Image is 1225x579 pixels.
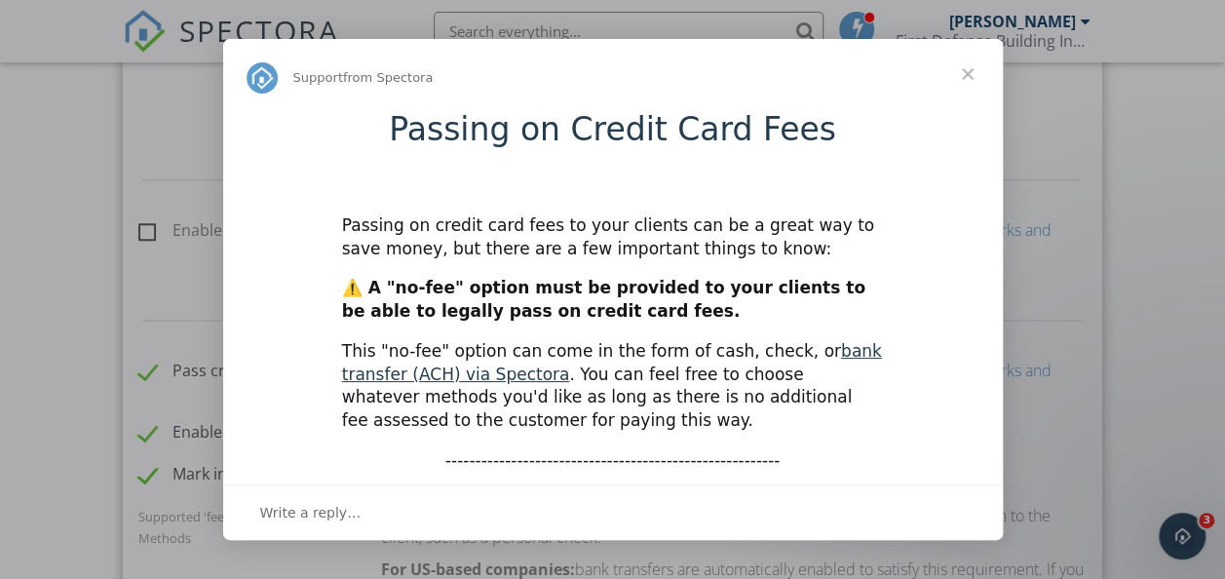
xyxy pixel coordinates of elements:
[247,62,278,94] img: Profile image for Support
[223,484,1003,540] div: Open conversation and reply
[342,340,884,433] div: This "no-fee" option can come in the form of cash, check, or . You can feel free to choose whatev...
[343,70,433,85] span: from Spectora
[260,500,362,525] span: Write a reply…
[342,449,884,473] div: --------------------------------------------------------
[293,70,343,85] span: Support
[342,191,884,260] div: Passing on credit card fees to your clients can be a great way to save money, but there are a few...
[342,278,865,321] b: ⚠️ A "no-fee" option must be provided to your clients to be able to legally pass on credit card f...
[342,110,884,162] h1: Passing on Credit Card Fees
[933,39,1003,109] span: Close
[342,341,882,384] a: bank transfer (ACH) via Spectora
